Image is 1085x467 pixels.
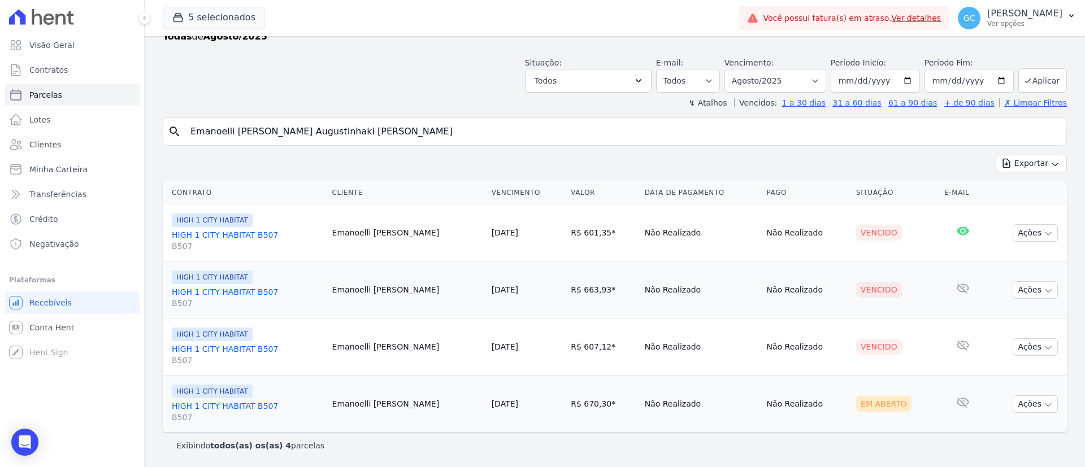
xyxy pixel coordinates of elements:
span: HIGH 1 CITY HABITAT [172,270,253,284]
span: Crédito [29,213,58,225]
label: E-mail: [656,58,684,67]
span: Minha Carteira [29,164,88,175]
th: Data de Pagamento [640,181,762,204]
label: Período Inicío: [831,58,886,67]
label: Situação: [525,58,562,67]
button: Exportar [996,155,1067,172]
button: Ações [1013,281,1058,299]
span: HIGH 1 CITY HABITAT [172,213,253,227]
th: Situação [852,181,940,204]
a: 61 a 90 dias [888,98,937,107]
span: Contratos [29,64,68,76]
span: HIGH 1 CITY HABITAT [172,385,253,398]
span: B507 [172,412,323,423]
a: 1 a 30 dias [782,98,826,107]
a: Parcelas [5,84,140,106]
label: ↯ Atalhos [688,98,727,107]
td: Não Realizado [762,204,852,261]
a: [DATE] [492,285,518,294]
a: [DATE] [492,342,518,351]
span: Transferências [29,189,86,200]
span: B507 [172,355,323,366]
th: E-mail [940,181,987,204]
p: de [163,30,267,43]
p: Ver opções [987,19,1062,28]
div: Plataformas [9,273,135,287]
a: Contratos [5,59,140,81]
th: Valor [566,181,640,204]
span: GC [964,14,975,22]
label: Vencimento: [724,58,774,67]
label: Período Fim: [925,57,1014,69]
div: Em Aberto [856,396,912,412]
td: Emanoelli [PERSON_NAME] [328,318,487,376]
a: [DATE] [492,399,518,408]
td: Não Realizado [762,376,852,433]
span: Todos [535,74,557,88]
a: Conta Hent [5,316,140,339]
a: + de 90 dias [944,98,995,107]
td: Não Realizado [640,376,762,433]
td: Emanoelli [PERSON_NAME] [328,376,487,433]
th: Cliente [328,181,487,204]
a: 31 a 60 dias [832,98,881,107]
td: Não Realizado [640,318,762,376]
div: Vencido [856,225,902,241]
span: Lotes [29,114,51,125]
span: Conta Hent [29,322,74,333]
button: Ações [1013,395,1058,413]
a: Transferências [5,183,140,206]
a: Recebíveis [5,291,140,314]
td: Emanoelli [PERSON_NAME] [328,204,487,261]
th: Pago [762,181,852,204]
td: Emanoelli [PERSON_NAME] [328,261,487,318]
span: Visão Geral [29,40,75,51]
td: R$ 601,35 [566,204,640,261]
span: HIGH 1 CITY HABITAT [172,328,253,341]
td: R$ 670,30 [566,376,640,433]
span: B507 [172,298,323,309]
a: Crédito [5,208,140,230]
a: Minha Carteira [5,158,140,181]
a: Visão Geral [5,34,140,56]
span: B507 [172,241,323,252]
b: todos(as) os(as) 4 [210,441,291,450]
span: Negativação [29,238,79,250]
button: Todos [525,69,652,93]
a: [DATE] [492,228,518,237]
button: Ações [1013,224,1058,242]
a: HIGH 1 CITY HABITAT B507B507 [172,286,323,309]
div: Vencido [856,339,902,355]
td: Não Realizado [640,204,762,261]
span: Recebíveis [29,297,72,308]
p: Exibindo parcelas [176,440,324,451]
p: [PERSON_NAME] [987,8,1062,19]
span: Você possui fatura(s) em atraso. [763,12,941,24]
span: Clientes [29,139,61,150]
a: Lotes [5,108,140,131]
a: Ver detalhes [892,14,941,23]
td: Não Realizado [762,318,852,376]
td: Não Realizado [762,261,852,318]
a: Negativação [5,233,140,255]
th: Contrato [163,181,328,204]
th: Vencimento [487,181,567,204]
td: R$ 607,12 [566,318,640,376]
div: Vencido [856,282,902,298]
input: Buscar por nome do lote ou do cliente [184,120,1062,143]
i: search [168,125,181,138]
a: HIGH 1 CITY HABITAT B507B507 [172,343,323,366]
label: Vencidos: [734,98,777,107]
button: 5 selecionados [163,7,265,28]
div: Open Intercom Messenger [11,429,38,456]
a: Clientes [5,133,140,156]
td: Não Realizado [640,261,762,318]
a: ✗ Limpar Filtros [999,98,1067,107]
a: HIGH 1 CITY HABITAT B507B507 [172,229,323,252]
button: Aplicar [1018,68,1067,93]
button: Ações [1013,338,1058,356]
a: HIGH 1 CITY HABITAT B507B507 [172,400,323,423]
td: R$ 663,93 [566,261,640,318]
button: GC [PERSON_NAME] Ver opções [949,2,1085,34]
span: Parcelas [29,89,62,101]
